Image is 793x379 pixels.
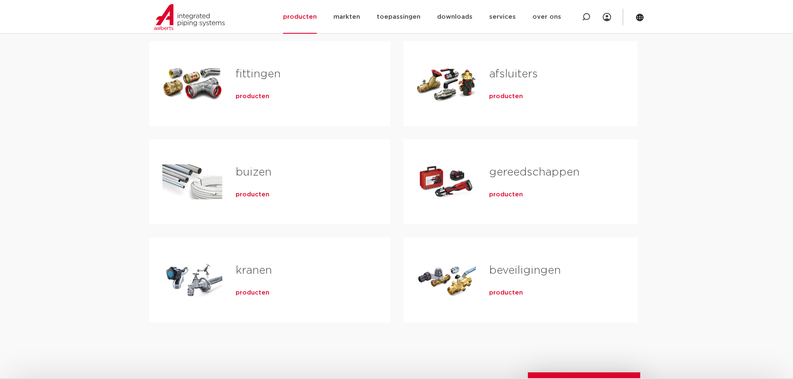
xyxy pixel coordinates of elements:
a: buizen [236,167,271,178]
a: beveiligingen [489,265,561,276]
a: producten [489,289,523,297]
a: producten [489,191,523,199]
a: gereedschappen [489,167,579,178]
a: afsluiters [489,69,538,79]
a: producten [236,191,269,199]
a: producten [236,289,269,297]
a: producten [489,92,523,101]
a: kranen [236,265,272,276]
a: fittingen [236,69,281,79]
a: producten [236,92,269,101]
